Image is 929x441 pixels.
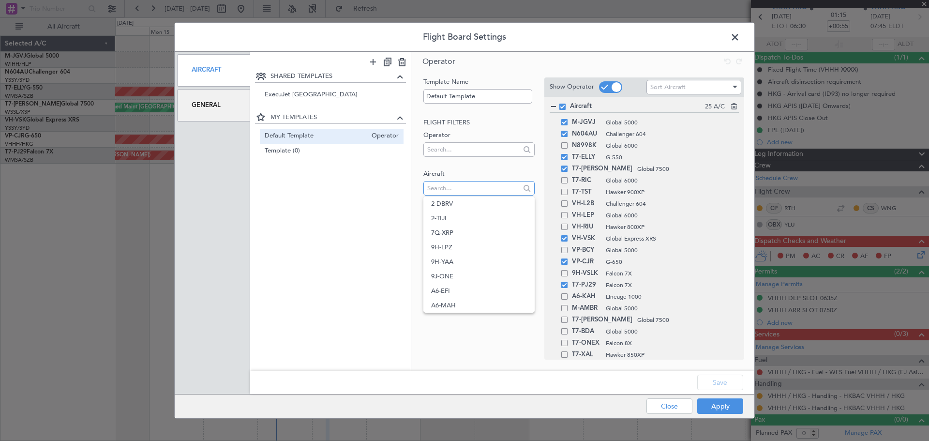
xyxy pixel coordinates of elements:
[572,314,632,326] span: T7-[PERSON_NAME]
[606,234,730,243] span: Global Express XRS
[650,83,686,91] span: Sort Aircraft
[606,153,730,162] span: G-550
[550,82,594,92] label: Show Operator
[606,327,730,336] span: Global 5000
[572,303,601,314] span: M-AMBR
[572,268,601,279] span: 9H-VSLK
[422,56,455,67] span: Operator
[177,89,250,122] div: General
[427,142,520,157] input: Search...
[705,102,725,112] span: 25 A/C
[572,163,632,175] span: T7-[PERSON_NAME]
[606,246,730,255] span: Global 5000
[572,256,601,268] span: VP-CJR
[606,211,730,220] span: Global 6000
[606,292,730,301] span: Lineage 1000
[265,146,399,156] span: Template (0)
[606,258,730,266] span: G-650
[646,398,692,414] button: Close
[175,23,754,52] header: Flight Board Settings
[572,291,601,303] span: A6-KAH
[606,199,730,208] span: Challenger 604
[606,141,730,150] span: Global 6000
[570,102,705,111] span: Aircraft
[572,198,601,210] span: VH-L2B
[431,240,526,255] span: 9H-LPZ
[431,226,526,240] span: 7Q-XRP
[606,118,730,127] span: Global 5000
[606,281,730,289] span: Falcon 7X
[606,223,730,231] span: Hawker 800XP
[572,337,601,349] span: T7-ONEX
[423,77,534,87] label: Template Name
[265,131,367,141] span: Default Template
[606,130,730,138] span: Challenger 604
[270,113,395,122] span: MY TEMPLATES
[637,165,730,173] span: Global 7500
[177,54,250,87] div: Aircraft
[423,131,534,140] label: Operator
[270,72,395,81] span: SHARED TEMPLATES
[606,188,730,197] span: Hawker 900XP
[606,269,730,278] span: Falcon 7X
[423,169,534,179] label: Aircraft
[572,152,601,163] span: T7-ELLY
[572,210,601,221] span: VH-LEP
[427,181,520,196] input: Search...
[431,211,526,226] span: 2-TIJL
[572,186,601,198] span: T7-TST
[572,140,601,152] span: N8998K
[572,349,601,361] span: T7-XAL
[431,284,526,298] span: A6-EFI
[423,118,534,128] h2: Flight filters
[572,279,601,291] span: T7-PJ29
[606,350,730,359] span: Hawker 850XP
[606,176,730,185] span: Global 6000
[572,326,601,337] span: T7-BDA
[572,244,601,256] span: VP-BCY
[431,269,526,284] span: 9J-ONE
[572,117,601,128] span: M-JGVJ
[572,233,601,244] span: VH-VSK
[572,128,601,140] span: N604AU
[431,197,526,211] span: 2-DBRV
[367,131,399,141] span: Operator
[431,255,526,269] span: 9H-YAA
[431,298,526,313] span: A6-MAH
[697,398,743,414] button: Apply
[572,175,601,186] span: T7-RIC
[265,90,399,100] span: ExecuJet [GEOGRAPHIC_DATA]
[606,304,730,313] span: Global 5000
[572,221,601,233] span: VH-RIU
[606,339,730,348] span: Falcon 8X
[637,316,730,324] span: Global 7500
